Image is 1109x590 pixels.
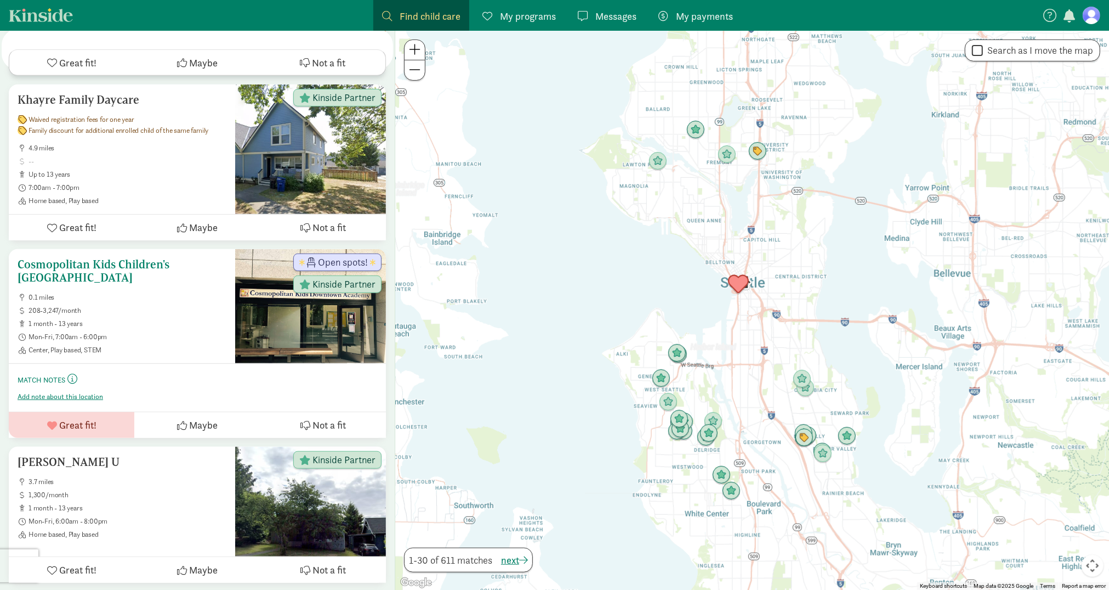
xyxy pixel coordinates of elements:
[838,427,856,446] div: Click to see details
[312,563,346,577] span: Not a fit
[595,9,636,24] span: Messages
[260,557,386,583] button: Not a fit
[501,553,528,567] button: next
[9,215,134,240] button: Great fit!
[699,424,718,443] div: Click to see details
[974,583,1033,589] span: Map data ©2025 Google
[18,392,103,401] button: Add note about this location
[983,44,1093,57] label: Search as I move the map
[29,530,226,539] span: Home based, Play based
[59,220,96,235] span: Great fit!
[312,418,346,432] span: Not a fit
[312,455,376,465] span: Kinside Partner
[189,418,218,432] span: Maybe
[722,482,741,501] div: Click to see details
[671,420,690,439] div: Click to see details
[686,121,705,139] div: Click to see details
[59,563,96,577] span: Great fit!
[652,369,670,388] div: Click to see details
[29,306,226,315] span: 208-3,247/month
[712,466,731,485] div: Click to see details
[29,293,226,302] span: 0.1 miles
[793,370,811,389] div: Click to see details
[59,418,96,432] span: Great fit!
[796,379,815,397] div: Click to see details
[9,412,134,438] button: Great fit!
[29,517,226,526] span: Mon-Fri, 6:00am - 8:00pm
[29,115,134,124] span: Waived registration fees for one year
[668,344,686,363] div: Click to see details
[920,582,967,590] button: Keyboard shortcuts
[813,443,832,462] div: Click to see details
[189,55,218,70] span: Maybe
[9,557,134,583] button: Great fit!
[29,144,226,153] span: 4.9 miles
[409,553,492,567] span: 1-30 of 611 matches
[134,412,260,438] button: Maybe
[718,145,736,164] div: Click to see details
[29,346,226,355] span: Center, Play based, STEM
[312,93,376,103] span: Kinside Partner
[18,375,65,385] small: Match Notes
[260,50,385,75] button: Not a fit
[398,576,434,590] img: Google
[260,215,386,240] button: Not a fit
[676,9,733,24] span: My payments
[668,422,686,441] div: Click to see details
[794,429,813,447] div: Click to see details
[704,412,723,431] div: Click to see details
[9,8,73,22] a: Kinside
[135,50,260,75] button: Maybe
[733,273,752,292] div: Click to see details
[260,412,386,438] button: Not a fit
[400,9,460,24] span: Find child care
[18,258,226,284] h5: Cosmopolitan Kids Children's [GEOGRAPHIC_DATA]
[398,576,434,590] a: Open this area in Google Maps (opens a new window)
[697,428,715,447] div: Click to see details
[814,445,832,463] div: Click to see details
[670,410,689,429] div: Click to see details
[649,152,667,171] div: Click to see details
[500,9,556,24] span: My programs
[18,93,226,106] h5: Khayre Family Daycare
[748,142,767,161] div: Click to see details
[59,55,96,70] span: Great fit!
[795,429,814,447] div: Click to see details
[29,477,226,486] span: 3.7 miles
[29,32,226,41] span: Center, Play based
[29,170,226,179] span: up to 13 years
[1082,555,1104,577] button: Map camera controls
[134,215,260,240] button: Maybe
[29,319,226,328] span: 1 month - 13 years
[29,333,226,341] span: Mon-Fri, 7:00am - 6:00pm
[134,557,260,583] button: Maybe
[29,504,226,513] span: 1 month - 13 years
[18,456,226,469] h5: [PERSON_NAME] U
[669,345,687,364] div: Click to see details
[29,491,226,499] span: 1,300/month
[728,274,749,295] div: Click to see details
[29,183,226,192] span: 7:00am - 7:00pm
[189,220,218,235] span: Maybe
[29,196,226,205] span: Home based, Play based
[312,55,345,70] span: Not a fit
[1062,583,1106,589] a: Report a map error
[1040,583,1055,589] a: Terms
[9,50,135,75] button: Great fit!
[312,279,376,289] span: Kinside Partner
[29,126,208,135] span: Family discount for additional enrolled child of the same family
[189,563,218,577] span: Maybe
[659,393,678,412] div: Click to see details
[794,424,813,443] div: Click to see details
[312,220,346,235] span: Not a fit
[318,257,368,267] span: Open spots!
